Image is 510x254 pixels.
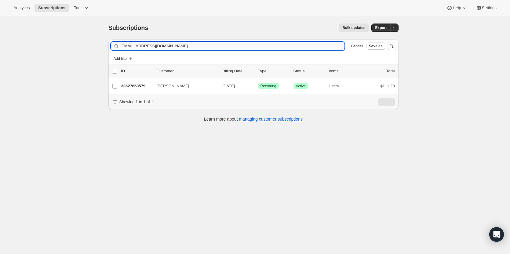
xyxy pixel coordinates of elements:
button: Analytics [10,4,33,12]
span: [PERSON_NAME] [157,83,189,89]
a: managing customer subscriptions [239,117,303,122]
p: Total [386,68,395,74]
span: [DATE] [223,84,235,88]
p: Status [293,68,324,74]
button: Settings [472,4,500,12]
button: Sort the results [388,42,396,50]
p: Customer [157,68,218,74]
p: Showing 1 to 1 of 1 [119,99,153,105]
button: [PERSON_NAME] [153,81,214,91]
span: Analytics [13,5,30,10]
div: Items [329,68,359,74]
span: Subscriptions [38,5,65,10]
span: Active [296,84,306,89]
span: Cancel [351,44,362,49]
span: Save as [369,44,383,49]
span: Add filter [114,56,128,61]
input: Filter subscribers [121,42,345,50]
span: 1 item [329,84,339,89]
p: Billing Date [223,68,253,74]
button: Add filter [111,55,135,62]
div: Open Intercom Messenger [489,227,504,242]
nav: Pagination [378,98,395,106]
span: Help [453,5,461,10]
span: Recurring [260,84,276,89]
button: Cancel [348,42,365,50]
span: Tools [74,5,83,10]
button: Save as [366,42,385,50]
span: Bulk updates [342,25,365,30]
button: Help [443,4,471,12]
span: $111.20 [381,84,395,88]
span: Settings [482,5,497,10]
button: Export [371,24,390,32]
span: Export [375,25,387,30]
button: Bulk updates [339,24,369,32]
div: IDCustomerBilling DateTypeStatusItemsTotal [121,68,395,74]
p: 33627668579 [121,83,152,89]
button: Tools [70,4,93,12]
button: Subscriptions [35,4,69,12]
span: Subscriptions [108,24,148,31]
div: 33627668579[PERSON_NAME][DATE]SuccessRecurringSuccessActive1 item$111.20 [121,82,395,90]
p: ID [121,68,152,74]
button: 1 item [329,82,346,90]
p: Learn more about [204,116,303,122]
div: Type [258,68,289,74]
